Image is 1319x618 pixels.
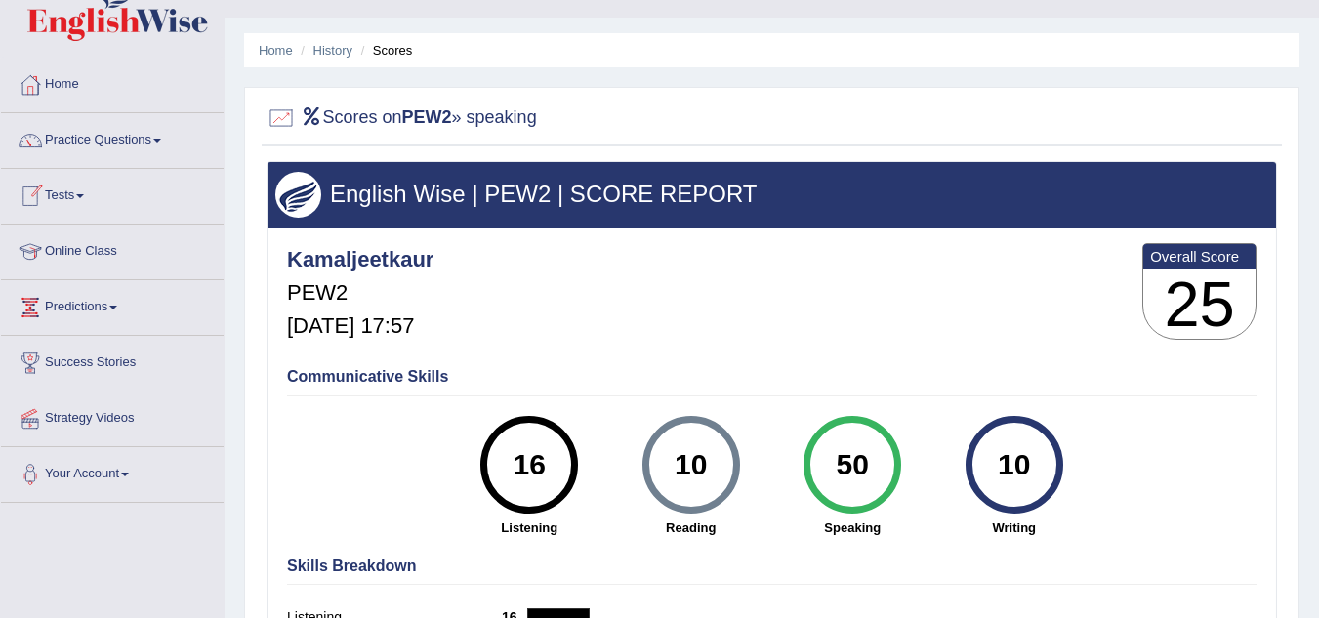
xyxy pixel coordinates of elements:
[1,225,224,273] a: Online Class
[1,336,224,385] a: Success Stories
[402,107,452,127] b: PEW2
[287,248,433,271] h4: Kamaljeetkaur
[1,391,224,440] a: Strategy Videos
[620,518,763,537] strong: Reading
[1150,248,1249,265] b: Overall Score
[494,424,565,506] div: 16
[275,172,321,218] img: wings.png
[1143,269,1256,340] h3: 25
[275,182,1268,207] h3: English Wise | PEW2 | SCORE REPORT
[1,280,224,329] a: Predictions
[459,518,601,537] strong: Listening
[1,113,224,162] a: Practice Questions
[782,518,925,537] strong: Speaking
[287,557,1257,575] h4: Skills Breakdown
[1,58,224,106] a: Home
[1,447,224,496] a: Your Account
[287,314,433,338] h5: [DATE] 17:57
[287,281,433,305] h5: PEW2
[943,518,1086,537] strong: Writing
[655,424,726,506] div: 10
[313,43,352,58] a: History
[356,41,413,60] li: Scores
[1,169,224,218] a: Tests
[978,424,1050,506] div: 10
[817,424,888,506] div: 50
[267,103,537,133] h2: Scores on » speaking
[287,368,1257,386] h4: Communicative Skills
[259,43,293,58] a: Home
